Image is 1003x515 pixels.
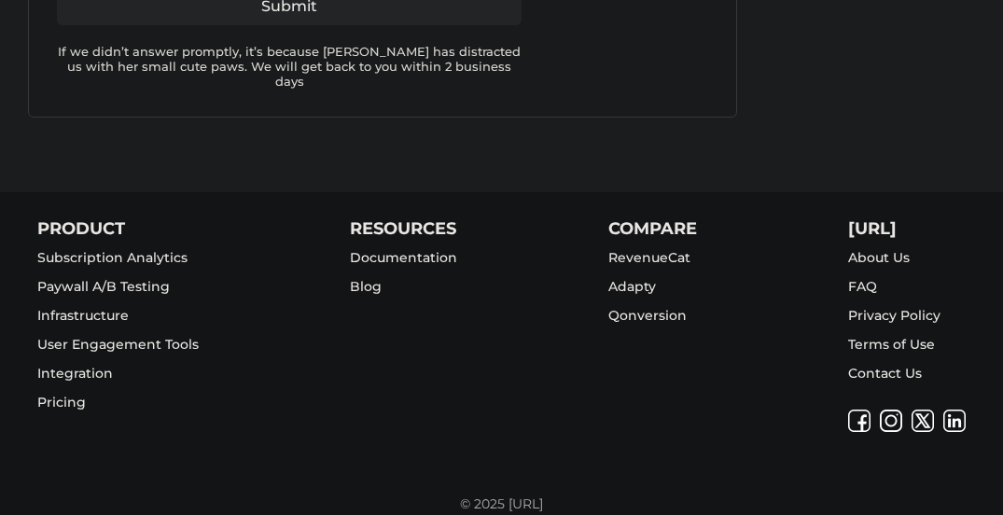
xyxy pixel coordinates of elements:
img: instagram-icon [880,410,902,432]
a: Adapty [608,278,656,295]
a: User Engagement Tools [37,336,199,353]
div: PRODUCT [37,220,199,237]
a: Subscription Analytics [37,249,188,266]
a: Privacy Policy [848,307,940,324]
a: Blog [350,278,382,295]
img: twitter-icon [912,410,934,432]
a: Terms of Use [848,336,935,353]
a: Paywall A/B Testing [37,278,170,295]
div: RESOURCES [350,220,457,237]
p: If we didn’t answer promptly, it’s because [PERSON_NAME] has distracted us with her small cute pa... [57,44,522,89]
div: COMPARE [608,220,697,237]
a: RevenueCat [608,249,690,266]
a: Pricing [37,394,86,411]
a: Infrastructure [37,307,129,324]
a: About Us [848,249,910,266]
a: Contact Us [848,365,922,382]
a: Qonversion [608,307,687,324]
a: Integration [37,365,113,382]
img: facebook-icon [848,410,871,432]
div: [URL] [848,220,966,237]
a: Documentation [350,249,457,266]
a: FAQ [848,278,877,295]
img: linkedin-icon [943,410,966,432]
